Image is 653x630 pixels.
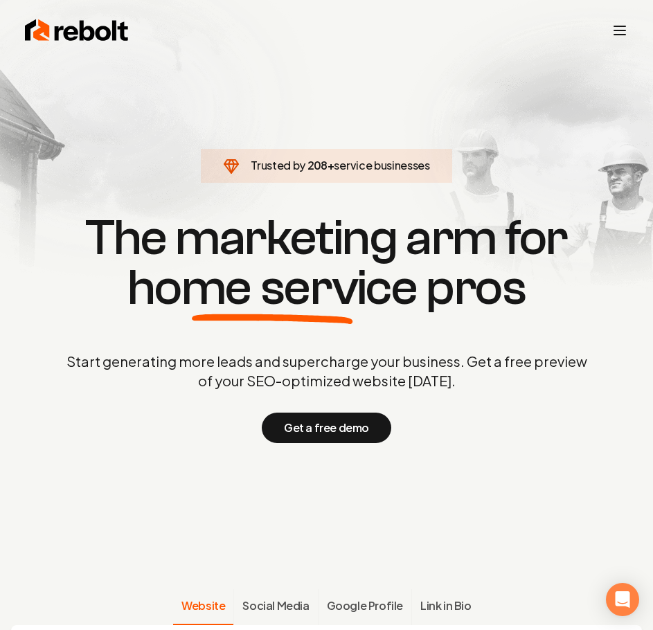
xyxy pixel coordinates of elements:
span: home service [127,263,418,313]
span: + [328,158,334,172]
button: Link in Bio [411,589,480,625]
span: Link in Bio [420,597,472,614]
span: Social Media [242,597,309,614]
button: Google Profile [318,589,411,625]
h1: The marketing arm for pros [11,213,642,313]
span: 208 [307,157,328,174]
span: Google Profile [327,597,403,614]
div: Open Intercom Messenger [606,583,639,616]
img: Rebolt Logo [25,17,129,44]
button: Toggle mobile menu [611,22,628,39]
span: Website [181,597,225,614]
span: Trusted by [251,158,305,172]
p: Start generating more leads and supercharge your business. Get a free preview of your SEO-optimiz... [64,352,590,390]
button: Social Media [233,589,317,625]
span: service businesses [334,158,429,172]
button: Get a free demo [262,413,391,443]
button: Website [173,589,233,625]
